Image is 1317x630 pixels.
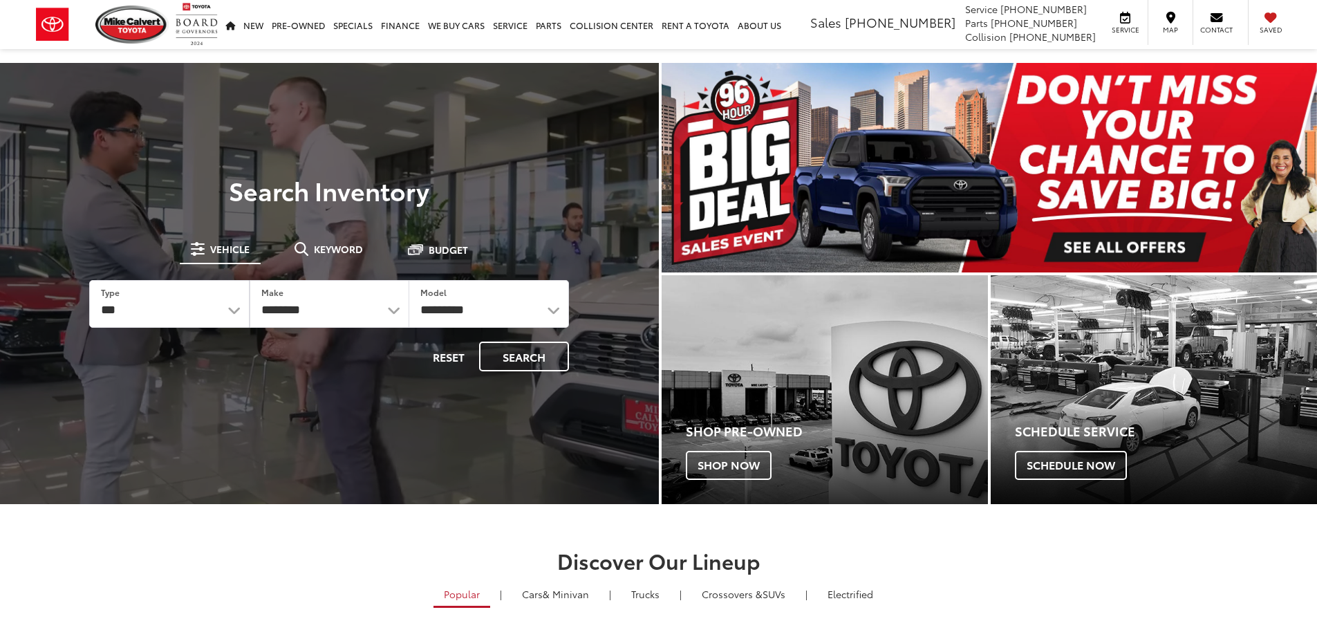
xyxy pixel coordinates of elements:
span: Contact [1200,25,1233,35]
span: Crossovers & [702,587,763,601]
span: [PHONE_NUMBER] [845,13,955,31]
label: Model [420,286,447,298]
a: SUVs [691,582,796,606]
span: Sales [810,13,841,31]
span: [PHONE_NUMBER] [1000,2,1087,16]
a: Trucks [621,582,670,606]
button: Search [479,342,569,371]
span: [PHONE_NUMBER] [1009,30,1096,44]
span: [PHONE_NUMBER] [991,16,1077,30]
h2: Discover Our Lineup [171,549,1146,572]
span: & Minivan [543,587,589,601]
span: Schedule Now [1015,451,1127,480]
span: Collision [965,30,1007,44]
span: Service [965,2,998,16]
li: | [606,587,615,601]
li: | [802,587,811,601]
button: Reset [421,342,476,371]
span: Map [1155,25,1186,35]
label: Type [101,286,120,298]
label: Make [261,286,283,298]
h3: Search Inventory [58,176,601,204]
a: Electrified [817,582,884,606]
span: Keyword [314,244,363,254]
div: Toyota [662,275,988,504]
img: Mike Calvert Toyota [95,6,169,44]
a: Cars [512,582,599,606]
span: Parts [965,16,988,30]
li: | [676,587,685,601]
a: Schedule Service Schedule Now [991,275,1317,504]
li: | [496,587,505,601]
a: Popular [433,582,490,608]
span: Budget [429,245,468,254]
h4: Schedule Service [1015,425,1317,438]
div: Toyota [991,275,1317,504]
h4: Shop Pre-Owned [686,425,988,438]
a: Shop Pre-Owned Shop Now [662,275,988,504]
span: Vehicle [210,244,250,254]
span: Service [1110,25,1141,35]
span: Saved [1255,25,1286,35]
span: Shop Now [686,451,772,480]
